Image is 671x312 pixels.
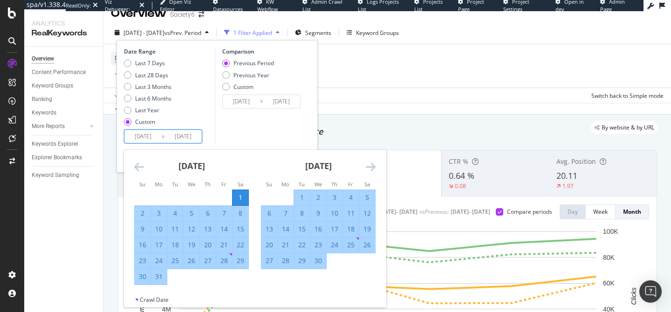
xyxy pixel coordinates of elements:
[213,6,243,13] span: Datasources
[124,47,212,55] div: Date Range
[151,237,167,253] td: Selected. Monday, March 17, 2025
[378,208,418,216] div: [DATE] - [DATE]
[343,193,359,202] div: 4
[294,209,310,218] div: 8
[200,224,216,234] div: 13
[343,25,403,40] button: Keyword Groups
[310,237,327,253] td: Selected. Wednesday, April 23, 2025
[294,193,310,202] div: 1
[294,224,310,234] div: 15
[184,209,199,218] div: 5
[238,181,243,188] small: Sa
[124,106,171,114] div: Last Year
[184,256,199,265] div: 26
[32,28,96,39] div: RealKeywords
[233,190,249,205] td: Selected as start date. Saturday, March 1, 2025
[178,160,205,171] strong: [DATE]
[602,125,654,130] span: By website & by URL
[135,237,151,253] td: Selected. Sunday, March 16, 2025
[310,240,326,250] div: 23
[222,59,274,67] div: Previous Period
[263,95,300,108] input: End Date
[507,208,552,216] div: Compare periods
[184,224,199,234] div: 12
[327,209,342,218] div: 10
[261,209,277,218] div: 6
[310,256,326,265] div: 30
[343,190,359,205] td: Selected. Friday, April 4, 2025
[233,71,269,79] div: Previous Year
[200,240,216,250] div: 20
[294,253,310,269] td: Selected. Tuesday, April 29, 2025
[135,253,151,269] td: Selected. Sunday, March 23, 2025
[294,240,310,250] div: 22
[124,150,386,296] div: Calendar
[164,130,202,143] input: End Date
[115,54,132,62] span: Device
[451,208,490,216] div: [DATE] - [DATE]
[151,269,167,285] td: Selected. Monday, March 31, 2025
[261,221,278,237] td: Selected. Sunday, April 13, 2025
[343,221,359,237] td: Selected. Friday, April 18, 2025
[32,139,96,149] a: Keywords Explorer
[366,161,376,173] div: Move forward to switch to the next month.
[167,209,183,218] div: 4
[32,108,56,118] div: Keywords
[222,83,274,91] div: Custom
[278,237,294,253] td: Selected. Monday, April 21, 2025
[327,190,343,205] td: Selected. Thursday, April 3, 2025
[299,181,305,188] small: Tu
[359,205,376,221] td: Selected. Saturday, April 12, 2025
[359,237,376,253] td: Selected. Saturday, April 26, 2025
[343,224,359,234] div: 18
[167,253,184,269] td: Selected. Tuesday, March 25, 2025
[278,253,294,269] td: Selected. Monday, April 28, 2025
[135,59,165,67] div: Last 7 Days
[233,237,249,253] td: Selected. Saturday, March 22, 2025
[315,181,322,188] small: We
[233,221,249,237] td: Selected. Saturday, March 15, 2025
[32,108,96,118] a: Keywords
[233,209,248,218] div: 8
[294,221,310,237] td: Selected. Tuesday, April 15, 2025
[591,92,664,100] div: Switch back to Simple mode
[216,224,232,234] div: 14
[588,88,664,103] button: Switch back to Simple mode
[291,25,335,40] button: Segments
[223,95,260,108] input: Start Date
[233,256,248,265] div: 29
[261,224,277,234] div: 13
[216,240,232,250] div: 21
[233,83,253,91] div: Custom
[151,253,167,269] td: Selected. Monday, March 24, 2025
[32,68,86,77] div: Content Performance
[278,205,294,221] td: Selected. Monday, April 7, 2025
[327,221,343,237] td: Selected. Thursday, April 17, 2025
[278,209,294,218] div: 7
[32,68,96,77] a: Content Performance
[164,29,201,37] span: vs Prev. Period
[261,253,278,269] td: Selected. Sunday, April 27, 2025
[184,253,200,269] td: Selected. Wednesday, March 26, 2025
[167,205,184,221] td: Selected. Tuesday, March 4, 2025
[359,240,375,250] div: 26
[294,256,310,265] div: 29
[124,59,171,67] div: Last 7 Days
[151,272,167,281] div: 31
[310,205,327,221] td: Selected. Wednesday, April 9, 2025
[233,240,248,250] div: 22
[359,209,375,218] div: 12
[124,83,171,91] div: Last 3 Months
[343,237,359,253] td: Selected. Friday, April 25, 2025
[556,157,596,166] span: Avg. Position
[593,208,608,216] div: Week
[32,170,79,180] div: Keyword Sampling
[200,221,216,237] td: Selected. Thursday, March 13, 2025
[151,205,167,221] td: Selected. Monday, March 3, 2025
[233,253,249,269] td: Selected. Saturday, March 29, 2025
[348,181,353,188] small: Fr
[310,190,327,205] td: Selected. Wednesday, April 2, 2025
[310,224,326,234] div: 16
[327,193,342,202] div: 3
[151,209,167,218] div: 3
